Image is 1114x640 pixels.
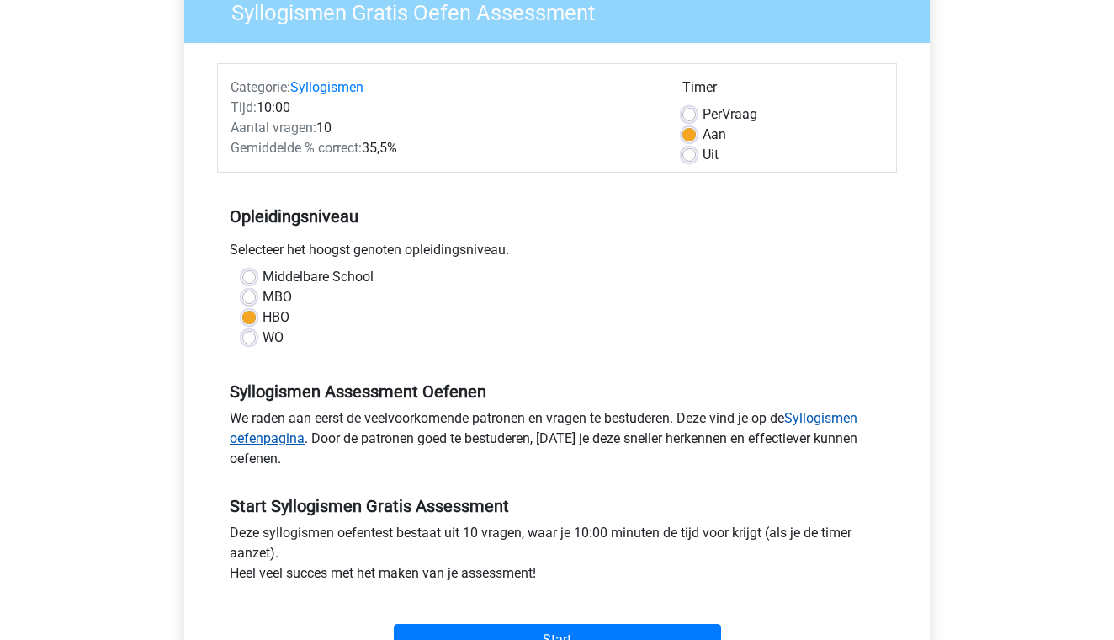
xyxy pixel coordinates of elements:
span: Gemiddelde % correct: [231,140,362,156]
label: Uit [703,145,719,165]
h5: Syllogismen Assessment Oefenen [230,381,884,402]
div: 10:00 [218,98,670,118]
label: WO [263,328,284,348]
div: Selecteer het hoogst genoten opleidingsniveau. [217,240,897,267]
label: MBO [263,287,292,307]
span: Categorie: [231,79,290,95]
div: Timer [682,77,883,104]
label: HBO [263,307,289,328]
label: Vraag [703,104,757,125]
h5: Start Syllogismen Gratis Assessment [230,496,884,516]
h5: Opleidingsniveau [230,200,884,233]
div: 35,5% [218,138,670,158]
span: Aantal vragen: [231,120,316,136]
div: Deze syllogismen oefentest bestaat uit 10 vragen, waar je 10:00 minuten de tijd voor krijgt (als ... [217,523,897,590]
span: Per [703,106,722,122]
a: Syllogismen [290,79,363,95]
div: We raden aan eerst de veelvoorkomende patronen en vragen te bestuderen. Deze vind je op de . Door... [217,408,897,476]
span: Tijd: [231,99,257,115]
div: 10 [218,118,670,138]
label: Middelbare School [263,267,374,287]
label: Aan [703,125,726,145]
